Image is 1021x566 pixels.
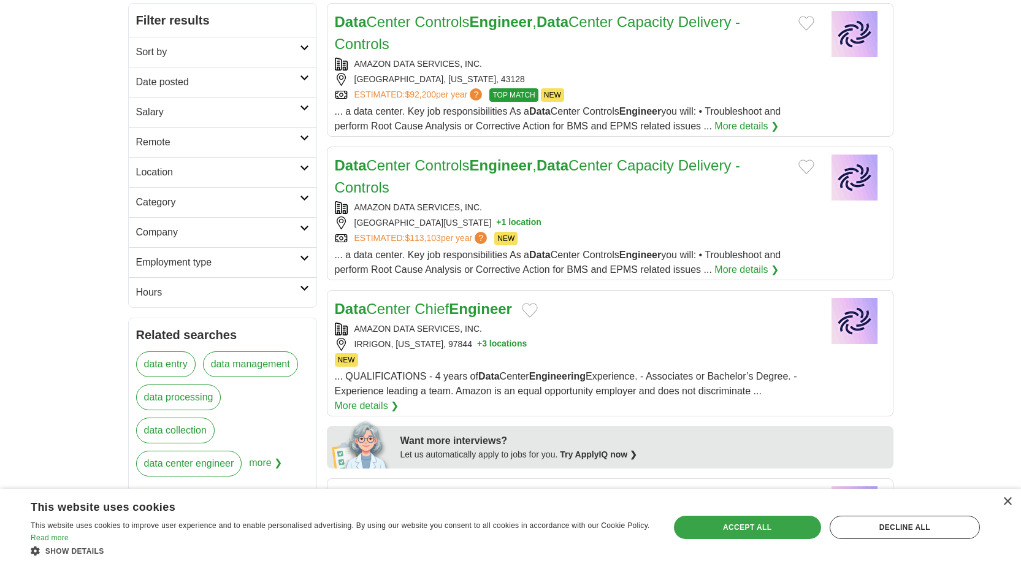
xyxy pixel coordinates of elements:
[475,232,487,244] span: ?
[477,338,527,351] button: +3 locations
[400,448,886,461] div: Let us automatically apply to jobs for you.
[560,449,637,459] a: Try ApplyIQ now ❯
[335,13,741,52] a: DataCenter ControlsEngineer,DataCenter Capacity Delivery - Controls
[529,250,551,260] strong: Data
[478,371,500,381] strong: Data
[335,157,367,174] strong: Data
[824,298,885,344] img: Company logo
[537,13,568,30] strong: Data
[136,351,196,377] a: data entry
[674,516,821,539] div: Accept all
[335,250,781,275] span: ... a data center. Key job responsibilities As a Center Controls you will: • Troubleshoot and per...
[129,4,316,37] h2: Filter results
[824,11,885,57] img: Company logo
[824,486,885,532] img: Company logo
[129,247,316,277] a: Employment type
[405,233,440,243] span: $113,103
[335,300,367,317] strong: Data
[129,277,316,307] a: Hours
[136,45,300,59] h2: Sort by
[798,159,814,174] button: Add to favorite jobs
[541,88,564,102] span: NEW
[136,326,309,344] h2: Related searches
[830,516,980,539] div: Decline all
[136,285,300,300] h2: Hours
[129,37,316,67] a: Sort by
[529,371,586,381] strong: Engineering
[798,16,814,31] button: Add to favorite jobs
[129,217,316,247] a: Company
[335,300,512,317] a: DataCenter ChiefEngineer
[449,300,512,317] strong: Engineer
[136,384,221,410] a: data processing
[496,216,541,229] button: +1 location
[335,323,814,335] div: AMAZON DATA SERVICES, INC.
[714,119,779,134] a: More details ❯
[477,338,482,351] span: +
[335,371,797,396] span: ... QUALIFICATIONS - 4 years of Center Experience. - Associates or Bachelor’s Degree. - Experienc...
[335,157,741,196] a: DataCenter ControlsEngineer,DataCenter Capacity Delivery - Controls
[619,250,661,260] strong: Engineer
[136,451,242,476] a: data center engineer
[129,157,316,187] a: Location
[335,353,358,367] span: NEW
[522,303,538,318] button: Add to favorite jobs
[335,73,814,86] div: [GEOGRAPHIC_DATA], [US_STATE], 43128
[129,127,316,157] a: Remote
[332,419,391,468] img: apply-iq-scientist.png
[136,165,300,180] h2: Location
[489,88,538,102] span: TOP MATCH
[335,201,814,214] div: AMAZON DATA SERVICES, INC.
[136,225,300,240] h2: Company
[249,451,282,484] span: more ❯
[354,88,485,102] a: ESTIMATED:$92,200per year?
[335,338,814,351] div: IRRIGON, [US_STATE], 97844
[335,106,781,131] span: ... a data center. Key job responsibilities As a Center Controls you will: • Troubleshoot and per...
[470,13,533,30] strong: Engineer
[1003,497,1012,507] div: Close
[136,135,300,150] h2: Remote
[203,351,298,377] a: data management
[136,195,300,210] h2: Category
[824,155,885,201] img: Company logo
[45,547,104,556] span: Show details
[136,255,300,270] h2: Employment type
[136,418,215,443] a: data collection
[31,533,69,542] a: Read more, opens a new window
[129,97,316,127] a: Salary
[335,399,399,413] a: More details ❯
[129,67,316,97] a: Date posted
[470,88,482,101] span: ?
[335,13,367,30] strong: Data
[619,106,661,117] strong: Engineer
[400,434,886,448] div: Want more interviews?
[494,232,518,245] span: NEW
[136,75,300,90] h2: Date posted
[335,58,814,71] div: AMAZON DATA SERVICES, INC.
[136,105,300,120] h2: Salary
[31,496,620,514] div: This website uses cookies
[529,106,551,117] strong: Data
[496,216,501,229] span: +
[31,521,650,530] span: This website uses cookies to improve user experience and to enable personalised advertising. By u...
[405,90,436,99] span: $92,200
[470,157,533,174] strong: Engineer
[31,545,651,557] div: Show details
[335,216,814,229] div: [GEOGRAPHIC_DATA][US_STATE]
[714,262,779,277] a: More details ❯
[537,157,568,174] strong: Data
[129,187,316,217] a: Category
[354,232,490,245] a: ESTIMATED:$113,103per year?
